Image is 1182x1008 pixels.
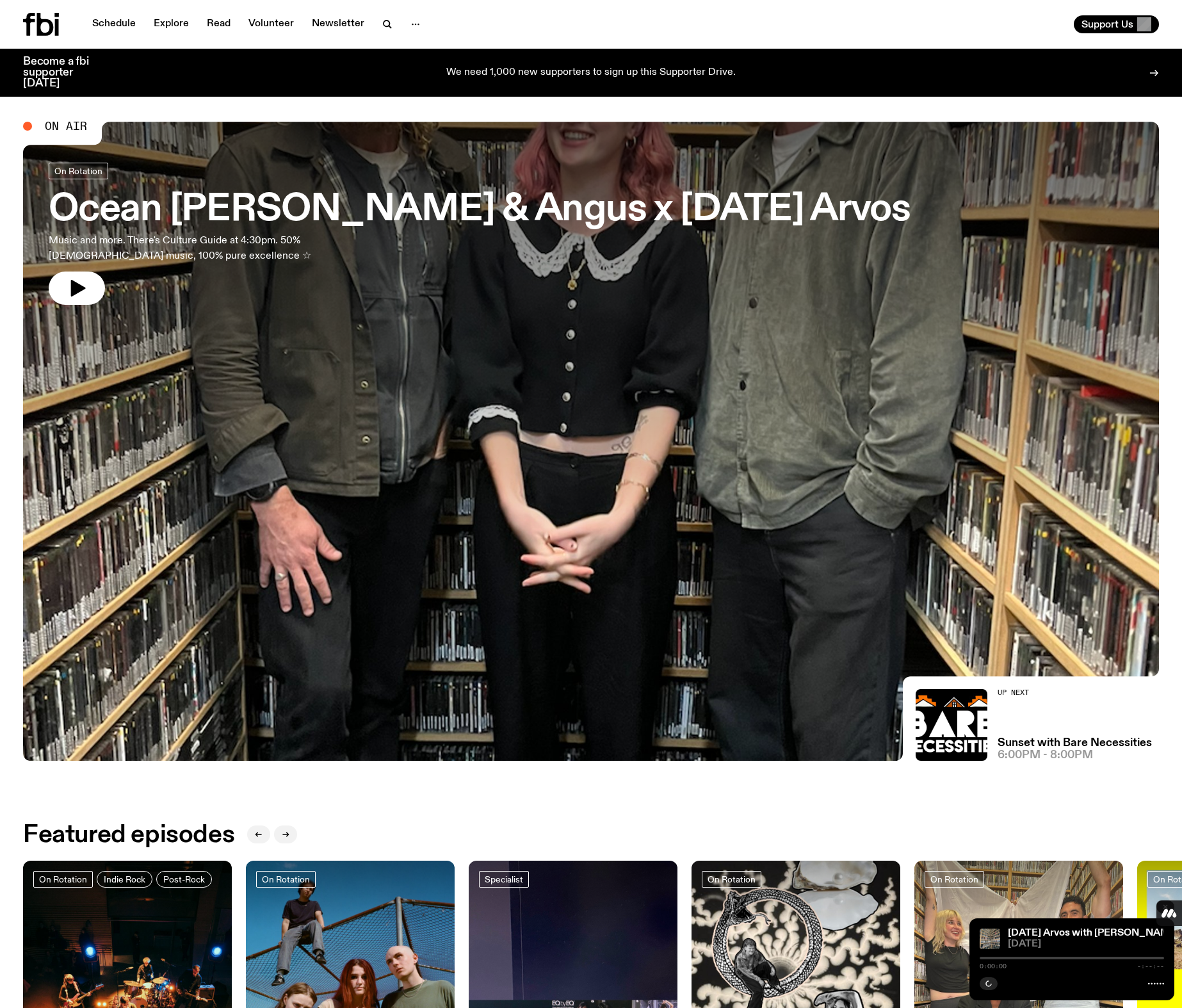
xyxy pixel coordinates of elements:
img: A corner shot of the fbi music library [980,929,1000,949]
h2: Up Next [998,689,1152,696]
span: On Rotation [262,874,310,884]
p: We need 1,000 new supporters to sign up this Supporter Drive. [446,67,736,79]
a: Sunset with Bare Necessities [998,738,1152,749]
a: Volunteer [241,15,302,33]
a: Indie Rock [97,871,152,888]
button: Support Us [1074,15,1159,33]
span: On Air [45,120,87,132]
span: On Rotation [39,874,87,884]
a: On Rotation [925,871,984,888]
a: Schedule [85,15,143,33]
h3: Ocean [PERSON_NAME] & Angus x [DATE] Arvos [49,192,911,228]
p: Music and more. There's Culture Guide at 4:30pm. 50% [DEMOGRAPHIC_DATA] music, 100% pure excellen... [49,233,376,264]
h2: Featured episodes [23,824,234,847]
span: 0:00:00 [980,963,1007,970]
a: Newsletter [304,15,372,33]
span: Specialist [485,874,523,884]
span: [DATE] [1008,939,1164,949]
span: Post-Rock [163,874,205,884]
a: Post-Rock [156,871,212,888]
h3: Become a fbi supporter [DATE] [23,56,105,89]
span: Support Us [1081,19,1133,30]
a: On Rotation [256,871,316,888]
span: On Rotation [708,874,756,884]
span: On Rotation [54,166,102,175]
a: Ocean [PERSON_NAME] & Angus x [DATE] ArvosMusic and more. There's Culture Guide at 4:30pm. 50% [D... [49,163,911,305]
a: [DATE] Arvos with [PERSON_NAME] [1008,928,1179,938]
a: On Rotation [702,871,761,888]
span: Indie Rock [104,874,145,884]
span: On Rotation [930,874,978,884]
a: Explore [146,15,197,33]
a: Read [199,15,238,33]
a: On Rotation [33,871,93,888]
img: Bare Necessities [916,689,987,761]
span: -:--:-- [1137,963,1164,970]
a: Specialist [479,871,529,888]
a: On Rotation [49,163,108,179]
span: 6:00pm - 8:00pm [998,750,1093,761]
